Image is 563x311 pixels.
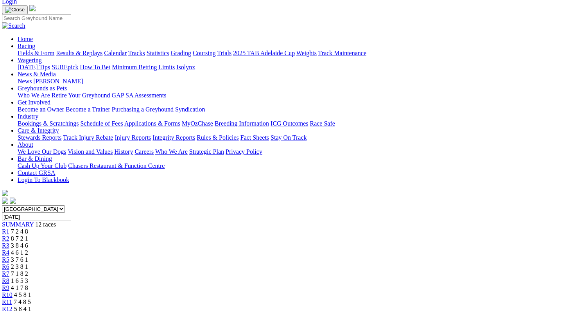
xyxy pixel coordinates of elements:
[2,284,9,291] a: R9
[80,64,111,70] a: How To Bet
[18,120,79,127] a: Bookings & Scratchings
[318,50,366,56] a: Track Maintenance
[147,50,169,56] a: Statistics
[155,148,188,155] a: Who We Are
[18,36,33,42] a: Home
[296,50,317,56] a: Weights
[29,5,36,11] img: logo-grsa-white.png
[18,85,67,92] a: Greyhounds as Pets
[18,50,559,57] div: Racing
[112,64,175,70] a: Minimum Betting Limits
[52,92,110,99] a: Retire Your Greyhound
[18,99,50,106] a: Get Involved
[11,256,28,263] span: 3 7 6 1
[18,148,66,155] a: We Love Our Dogs
[66,106,110,113] a: Become a Trainer
[18,78,559,85] div: News & Media
[152,134,195,141] a: Integrity Reports
[112,92,167,99] a: GAP SA Assessments
[11,228,28,235] span: 7 2 4 8
[11,270,28,277] span: 7 1 8 2
[2,242,9,249] a: R3
[14,298,31,305] span: 7 4 8 5
[226,148,262,155] a: Privacy Policy
[176,64,195,70] a: Isolynx
[63,134,113,141] a: Track Injury Rebate
[2,235,9,242] a: R2
[189,148,224,155] a: Strategic Plan
[215,120,269,127] a: Breeding Information
[193,50,216,56] a: Coursing
[5,7,25,13] img: Close
[80,120,123,127] a: Schedule of Fees
[128,50,145,56] a: Tracks
[271,120,308,127] a: ICG Outcomes
[18,92,50,99] a: Who We Are
[2,291,13,298] a: R10
[11,263,28,270] span: 2 3 8 1
[18,127,59,134] a: Care & Integrity
[115,134,151,141] a: Injury Reports
[18,162,66,169] a: Cash Up Your Club
[233,50,295,56] a: 2025 TAB Adelaide Cup
[2,190,8,196] img: logo-grsa-white.png
[18,64,50,70] a: [DATE] Tips
[11,235,28,242] span: 8 7 2 1
[18,155,52,162] a: Bar & Dining
[2,221,34,228] a: SUMMARY
[18,43,35,49] a: Racing
[56,50,102,56] a: Results & Replays
[11,242,28,249] span: 3 8 4 6
[11,284,28,291] span: 4 1 7 8
[33,78,83,84] a: [PERSON_NAME]
[182,120,213,127] a: MyOzChase
[114,148,133,155] a: History
[240,134,269,141] a: Fact Sheets
[104,50,127,56] a: Calendar
[175,106,205,113] a: Syndication
[18,134,61,141] a: Stewards Reports
[18,134,559,141] div: Care & Integrity
[171,50,191,56] a: Grading
[2,22,25,29] img: Search
[2,228,9,235] a: R1
[2,198,8,204] img: facebook.svg
[2,277,9,284] a: R8
[18,106,559,113] div: Get Involved
[18,113,38,120] a: Industry
[10,198,16,204] img: twitter.svg
[2,256,9,263] a: R5
[2,14,71,22] input: Search
[18,92,559,99] div: Greyhounds as Pets
[11,277,28,284] span: 1 6 5 3
[18,176,69,183] a: Login To Blackbook
[2,213,71,221] input: Select date
[197,134,239,141] a: Rules & Policies
[2,249,9,256] a: R4
[18,106,64,113] a: Become an Owner
[18,57,42,63] a: Wagering
[217,50,231,56] a: Trials
[18,78,32,84] a: News
[68,162,165,169] a: Chasers Restaurant & Function Centre
[310,120,335,127] a: Race Safe
[2,263,9,270] a: R6
[18,50,54,56] a: Fields & Form
[68,148,113,155] a: Vision and Values
[18,71,56,77] a: News & Media
[2,298,12,305] a: R11
[52,64,78,70] a: SUREpick
[2,270,9,277] span: R7
[18,141,33,148] a: About
[18,169,55,176] a: Contact GRSA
